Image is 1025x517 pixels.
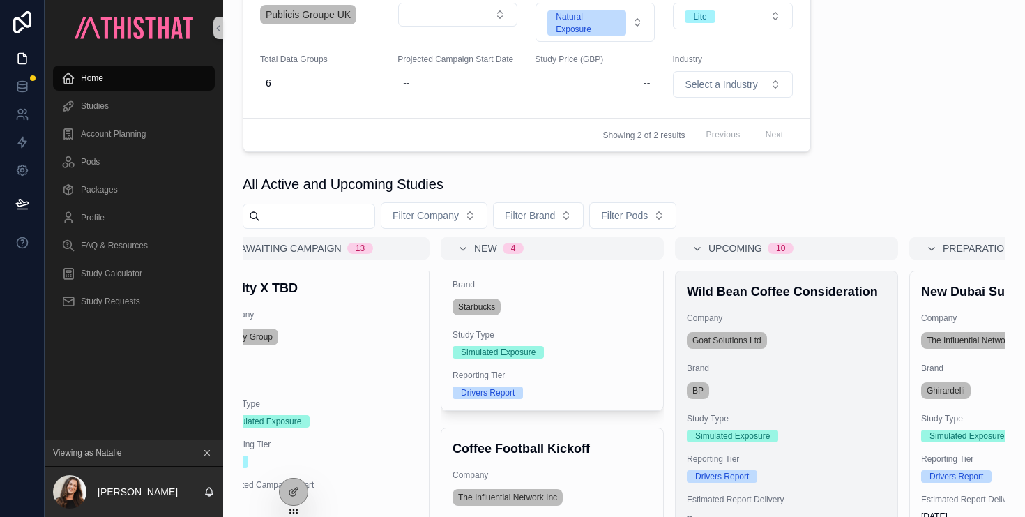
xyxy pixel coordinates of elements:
span: Starbucks [458,301,495,313]
div: scrollable content [45,56,223,332]
span: Pubity Group [224,331,273,343]
span: Industry [672,54,793,65]
a: Publicis Groupe UK [260,5,356,24]
span: Filter Brand [505,209,555,223]
span: Projected Campaign Start [218,479,418,490]
button: Select Button [381,202,487,229]
h4: Wild Bean Coffee Consideration [687,283,886,301]
h1: All Active and Upcoming Studies [243,174,443,194]
div: Natural Exposure [556,10,618,36]
a: Home [53,66,215,91]
a: Ghirardelli [921,382,971,399]
a: Profile [53,205,215,230]
a: Real PumpkinCompanyThe Influential Network IncBrandStarbucksStudy TypeSimulated ExposureReporting... [441,187,664,411]
a: FAQ & Resources [53,233,215,258]
div: Drivers Report [695,470,749,483]
a: Study Calculator [53,261,215,286]
a: Account Planning [53,121,215,147]
h4: Pubity X TBD [218,279,418,298]
span: Goat Solutions Ltd [692,335,761,346]
button: Select Button [673,3,792,29]
span: Company [453,470,652,481]
button: Select Button [398,3,517,27]
a: Pods [53,149,215,174]
a: BP [687,382,709,399]
div: Simulated Exposure [695,430,770,442]
span: Home [81,73,103,84]
button: Select Button [493,202,584,229]
a: Study Requests [53,289,215,314]
span: Study Type [218,398,418,410]
span: Profile [81,212,105,223]
span: Filter Pods [601,209,648,223]
span: Study Price (GBP) [535,54,655,65]
div: 10 [776,243,785,254]
span: The Influential Network Inc [458,492,557,503]
span: Brand [687,363,886,374]
a: Packages [53,177,215,202]
div: Lite [693,10,706,23]
span: NEW [474,241,497,255]
span: Reporting Tier [687,454,886,465]
a: Goat Solutions Ltd [687,332,767,349]
span: Account Planning [81,128,146,140]
span: Publicis Groupe UK [266,8,351,22]
div: -- [403,76,409,90]
div: Simulated Exposure [461,346,536,359]
span: Brand [453,279,652,290]
span: Study Calculator [81,268,142,279]
span: Showing 2 of 2 results [602,129,685,140]
span: Ghirardelli [927,385,965,396]
div: -- [644,76,650,90]
span: Study Type [453,329,652,340]
span: Pods [81,156,100,167]
img: App logo [75,17,192,39]
div: Simulated Exposure [929,430,1004,442]
span: FAQ & Resources [81,240,148,251]
div: Drivers Report [929,470,983,483]
div: 4 [511,243,516,254]
span: Select a Industry [685,77,757,91]
span: 6 [266,76,375,90]
div: 13 [356,243,365,254]
span: Company [218,309,418,320]
p: [PERSON_NAME] [98,485,178,499]
span: Upcoming [708,241,762,255]
span: Filter Company [393,209,459,223]
span: Viewing as Natalie [53,447,122,458]
span: Reporting Tier [218,439,418,450]
a: Pubity Group [218,329,278,345]
span: BP [692,385,704,396]
button: Select Button [536,3,655,42]
a: The Influential Network Inc [453,489,563,506]
span: Estimated Report Delivery [687,494,886,505]
span: Brand [218,359,418,370]
div: Simulated Exposure [227,415,301,428]
span: Packages [81,184,118,195]
span: Preparation [943,241,1011,255]
a: Studies [53,93,215,119]
h4: Coffee Football Kickoff [453,440,652,458]
span: Studies [81,100,109,112]
span: Total Data Groups [260,54,381,65]
a: Starbucks [453,299,501,315]
span: Awaiting Campaign [240,241,342,255]
button: Select Button [589,202,676,229]
span: Company [687,313,886,324]
span: Study Requests [81,296,140,307]
span: Study Type [687,413,886,424]
span: Reporting Tier [453,370,652,381]
button: Select Button [673,71,792,98]
div: Drivers Report [461,387,515,399]
span: Projected Campaign Start Date [397,54,518,65]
